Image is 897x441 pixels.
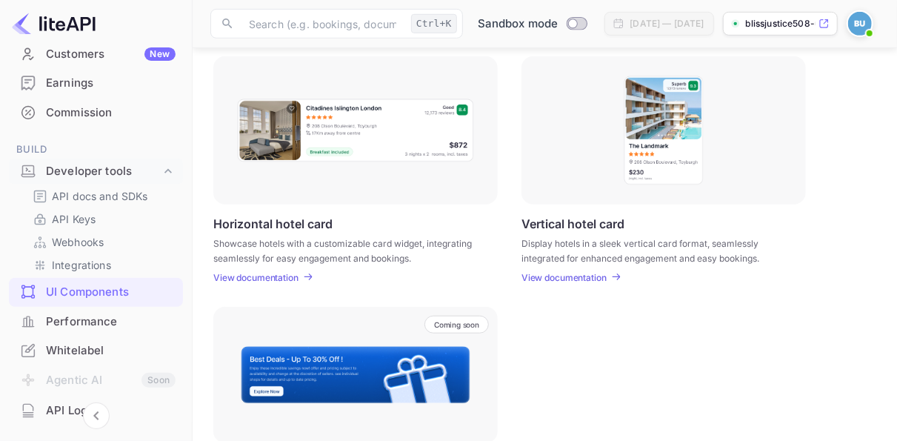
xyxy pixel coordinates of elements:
[27,185,177,207] div: API docs and SDKs
[52,188,148,204] p: API docs and SDKs
[33,257,171,273] a: Integrations
[521,272,607,283] p: View documentation
[33,211,171,227] a: API Keys
[9,99,183,126] a: Commission
[46,163,161,180] div: Developer tools
[240,9,405,39] input: Search (e.g. bookings, documentation)
[9,336,183,365] div: Whitelabel
[9,397,183,425] div: API Logs
[472,16,593,33] div: Switch to Production mode
[434,320,479,329] p: Coming soon
[52,257,111,273] p: Integrations
[9,308,183,335] a: Performance
[144,47,176,61] div: New
[27,208,177,230] div: API Keys
[746,17,816,30] p: blissjustice508-user-c...
[9,99,183,127] div: Commission
[83,402,110,429] button: Collapse navigation
[623,75,704,186] img: Vertical hotel card Frame
[630,17,704,30] div: [DATE] — [DATE]
[46,402,176,420] div: API Logs
[213,216,333,231] p: Horizontal hotel card
[33,188,171,204] a: API docs and SDKs
[33,234,171,250] a: Webhooks
[46,284,176,301] div: UI Components
[9,397,183,424] a: API Logs
[27,254,177,276] div: Integrations
[46,314,176,331] div: Performance
[9,159,183,185] div: Developer tools
[12,12,96,36] img: LiteAPI logo
[46,46,176,63] div: Customers
[9,69,183,98] div: Earnings
[9,336,183,364] a: Whitelabel
[9,278,183,307] div: UI Components
[46,342,176,359] div: Whitelabel
[46,75,176,92] div: Earnings
[9,278,183,305] a: UI Components
[411,14,457,33] div: Ctrl+K
[46,105,176,122] div: Commission
[9,142,183,158] span: Build
[213,272,299,283] p: View documentation
[9,40,183,69] div: CustomersNew
[52,211,96,227] p: API Keys
[240,345,471,405] img: Banner Frame
[521,216,624,231] p: Vertical hotel card
[27,231,177,253] div: Webhooks
[521,272,611,283] a: View documentation
[848,12,872,36] img: Blissjustice508 User
[9,40,183,67] a: CustomersNew
[52,234,104,250] p: Webhooks
[213,236,479,263] p: Showcase hotels with a customizable card widget, integrating seamlessly for easy engagement and b...
[478,16,558,33] span: Sandbox mode
[213,272,303,283] a: View documentation
[236,98,475,163] img: Horizontal hotel card Frame
[9,308,183,336] div: Performance
[9,69,183,96] a: Earnings
[521,236,787,263] p: Display hotels in a sleek vertical card format, seamlessly integrated for enhanced engagement and...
